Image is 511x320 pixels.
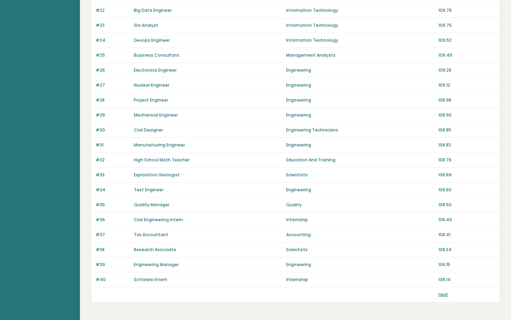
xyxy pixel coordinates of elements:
[286,232,434,238] p: Accounting
[96,262,130,268] p: #39
[96,187,130,193] p: #34
[438,202,495,208] p: 108.50
[438,37,495,43] p: 109.52
[286,67,434,73] p: Engineering
[96,22,130,29] p: #23
[438,7,495,14] p: 109.78
[134,97,168,103] a: Project Engineer
[438,262,495,268] p: 108.15
[134,232,168,238] a: Tax Accountant
[134,217,183,223] a: Civil Engineering Intern
[438,67,495,73] p: 109.28
[134,277,167,282] a: Software Intern
[96,157,130,163] p: #32
[286,247,434,253] p: Scientists
[96,7,130,14] p: #22
[134,157,189,163] a: High School Math Teacher
[96,172,130,178] p: #33
[286,262,434,268] p: Engineering
[438,112,495,118] p: 108.90
[438,172,495,178] p: 108.69
[438,22,495,29] p: 109.75
[134,247,176,253] a: Research Associate
[96,127,130,133] p: #30
[134,82,169,88] a: Nuclear Engineer
[134,262,179,267] a: Engineering Manager
[286,172,434,178] p: Scientists
[96,277,130,283] p: #40
[438,52,495,58] p: 109.49
[286,22,434,29] p: Information Technology
[438,277,495,283] p: 108.14
[96,37,130,43] p: #24
[134,127,163,133] a: Civil Designer
[438,82,495,88] p: 109.12
[134,37,170,43] a: Devops Engineer
[286,187,434,193] p: Engineering
[286,217,434,223] p: Internship
[134,22,158,28] a: Gis Analyst
[438,187,495,193] p: 108.60
[438,217,495,223] p: 108.49
[286,157,434,163] p: Education And Training
[96,97,130,103] p: #28
[438,232,495,238] p: 108.41
[134,187,163,193] a: Test Engineer
[438,157,495,163] p: 108.76
[96,67,130,73] p: #26
[286,127,434,133] p: Engineering Technicians
[96,82,130,88] p: #27
[438,142,495,148] p: 108.83
[286,142,434,148] p: Engineering
[134,52,179,58] a: Business Consultant
[96,217,130,223] p: #36
[286,7,434,14] p: Information Technology
[286,52,434,58] p: Management Analysts
[96,52,130,58] p: #25
[134,67,177,73] a: Electronics Engineer
[134,202,169,208] a: Quality Manager
[286,112,434,118] p: Engineering
[286,82,434,88] p: Engineering
[286,97,434,103] p: Engineering
[96,202,130,208] p: #35
[438,127,495,133] p: 108.85
[96,142,130,148] p: #31
[438,97,495,103] p: 108.98
[286,277,434,283] p: Internship
[96,232,130,238] p: #37
[438,291,448,297] a: next
[286,37,434,43] p: Information Technology
[134,172,180,178] a: Exploration Geologist
[96,112,130,118] p: #29
[96,247,130,253] p: #38
[286,202,434,208] p: Quality
[134,142,185,148] a: Manufacturing Engineer
[134,7,172,13] a: Big Data Engineer
[134,112,178,118] a: Mechanical Engineer
[438,247,495,253] p: 108.24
